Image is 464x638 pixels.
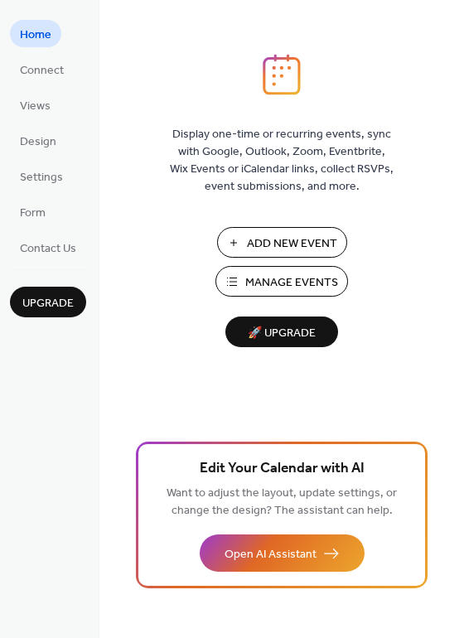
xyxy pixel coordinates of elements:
[20,62,64,80] span: Connect
[200,457,365,481] span: Edit Your Calendar with AI
[20,133,56,151] span: Design
[200,534,365,572] button: Open AI Assistant
[10,287,86,317] button: Upgrade
[10,234,86,261] a: Contact Us
[217,227,347,258] button: Add New Event
[20,240,76,258] span: Contact Us
[10,198,56,225] a: Form
[20,27,51,44] span: Home
[10,127,66,154] a: Design
[10,56,74,83] a: Connect
[10,162,73,190] a: Settings
[263,54,301,95] img: logo_icon.svg
[215,266,348,297] button: Manage Events
[20,169,63,186] span: Settings
[167,482,397,522] span: Want to adjust the layout, update settings, or change the design? The assistant can help.
[225,317,338,347] button: 🚀 Upgrade
[245,274,338,292] span: Manage Events
[22,295,74,312] span: Upgrade
[225,546,317,563] span: Open AI Assistant
[247,235,337,253] span: Add New Event
[10,20,61,47] a: Home
[170,126,394,196] span: Display one-time or recurring events, sync with Google, Outlook, Zoom, Eventbrite, Wix Events or ...
[20,205,46,222] span: Form
[10,91,60,118] a: Views
[20,98,51,115] span: Views
[235,322,328,345] span: 🚀 Upgrade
